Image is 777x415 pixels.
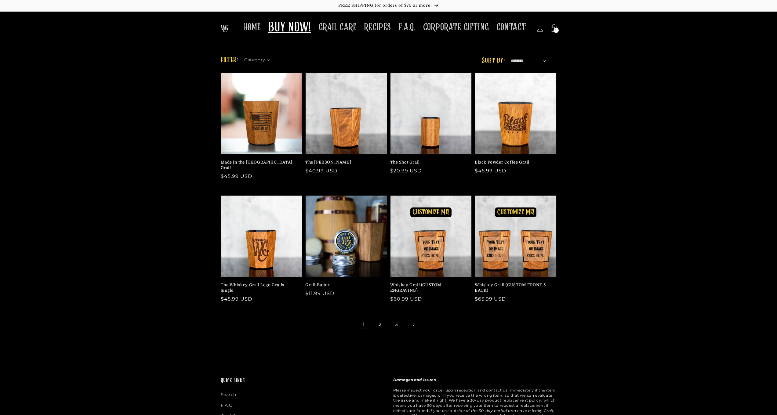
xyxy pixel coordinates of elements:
a: CORPORATE GIFTING [419,18,493,37]
summary: Category [244,55,274,62]
span: CONTACT [496,21,526,33]
span: Page 1 [357,318,371,331]
img: The Whiskey Grail [221,25,228,32]
label: Sort by: [482,57,505,64]
span: BUY NOW! [268,20,311,36]
a: The Whiskey Grail Logo Grails - Single [221,282,299,293]
a: Next page [407,318,420,331]
span: RECIPES [364,21,391,33]
h2: Quick links [221,377,384,384]
p: FREE SHIPPING for orders of $75 or more! [6,3,771,8]
span: CORPORATE GIFTING [423,21,489,33]
h2: Filter: [221,55,238,66]
a: Search [221,391,237,400]
span: F.A.Q. [398,21,416,33]
a: The [PERSON_NAME] [305,160,383,165]
a: Grail Butter [305,282,383,288]
a: RECIPES [361,18,395,37]
a: F.A.Q. [395,18,419,37]
a: Made in the [GEOGRAPHIC_DATA] Grail [221,160,299,171]
a: GRAIL CARE [315,18,361,37]
span: HOME [243,21,261,33]
strong: Damages and issues [393,377,436,382]
a: Whiskey Grail (CUSTOM ENGRAVING) [390,282,468,293]
a: F.A.Q. [221,400,234,411]
a: BUY NOW! [265,16,315,40]
a: HOME [240,18,265,37]
nav: Pagination [221,318,557,331]
span: GRAIL CARE [318,21,357,33]
a: The Shot Grail [390,160,468,165]
span: 1 [555,28,557,33]
a: Page 2 [374,318,387,331]
a: Whiskey Grail (CUSTOM FRONT & BACK) [475,282,553,293]
a: Black Powder Coffee Grail [475,160,553,165]
a: CONTACT [493,18,530,37]
span: Category [244,57,265,63]
a: Page 3 [390,318,404,331]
